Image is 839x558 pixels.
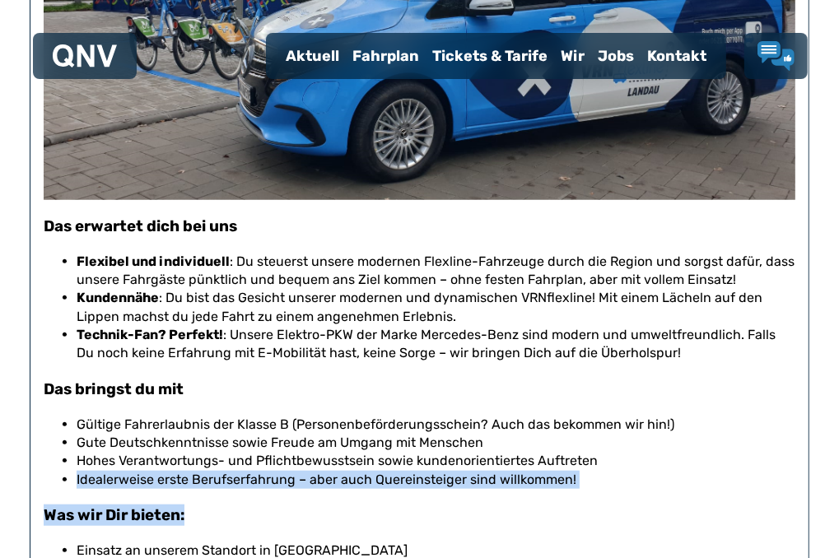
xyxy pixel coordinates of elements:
a: Kontakt [641,35,713,77]
a: Lob & Kritik [757,41,795,71]
img: QNV Logo [53,44,117,67]
li: Hohes Verantwortungs- und Pflichtbewusstsein sowie kundenorientiertes Auftreten [77,452,795,470]
strong: Flexibel und individuell [77,253,230,269]
a: Aktuell [279,35,346,77]
strong: Technik-Fan? Perfekt! [77,327,223,342]
li: Idealerweise erste Berufserfahrung – aber auch Quereinsteiger sind willkommen! [77,471,795,489]
li: Gültige Fahrerlaubnis der Klasse B (Personenbeförderungsschein? Auch das bekommen wir hin!) [77,416,795,434]
a: QNV Logo [53,40,117,72]
h3: Das erwartet dich bei uns [44,216,795,237]
a: Wir [554,35,591,77]
a: Fahrplan [346,35,426,77]
li: : Du steuerst unsere modernen Flexline-Fahrzeuge durch die Region und sorgst dafür, dass unsere F... [77,253,795,290]
li: : Du bist das Gesicht unserer modernen und dynamischen VRNflexline! Mit einem Lächeln auf den Lip... [77,289,795,326]
h3: Was wir Dir bieten: [44,505,795,526]
h3: Das bringst du mit [44,379,795,400]
li: : Unsere Elektro-PKW der Marke Mercedes-Benz sind modern und umweltfreundlich. Falls Du noch kein... [77,326,795,363]
strong: Kundennähe [77,290,159,305]
a: Jobs [591,35,641,77]
a: Tickets & Tarife [426,35,554,77]
li: Gute Deutschkenntnisse sowie Freude am Umgang mit Menschen [77,434,795,452]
